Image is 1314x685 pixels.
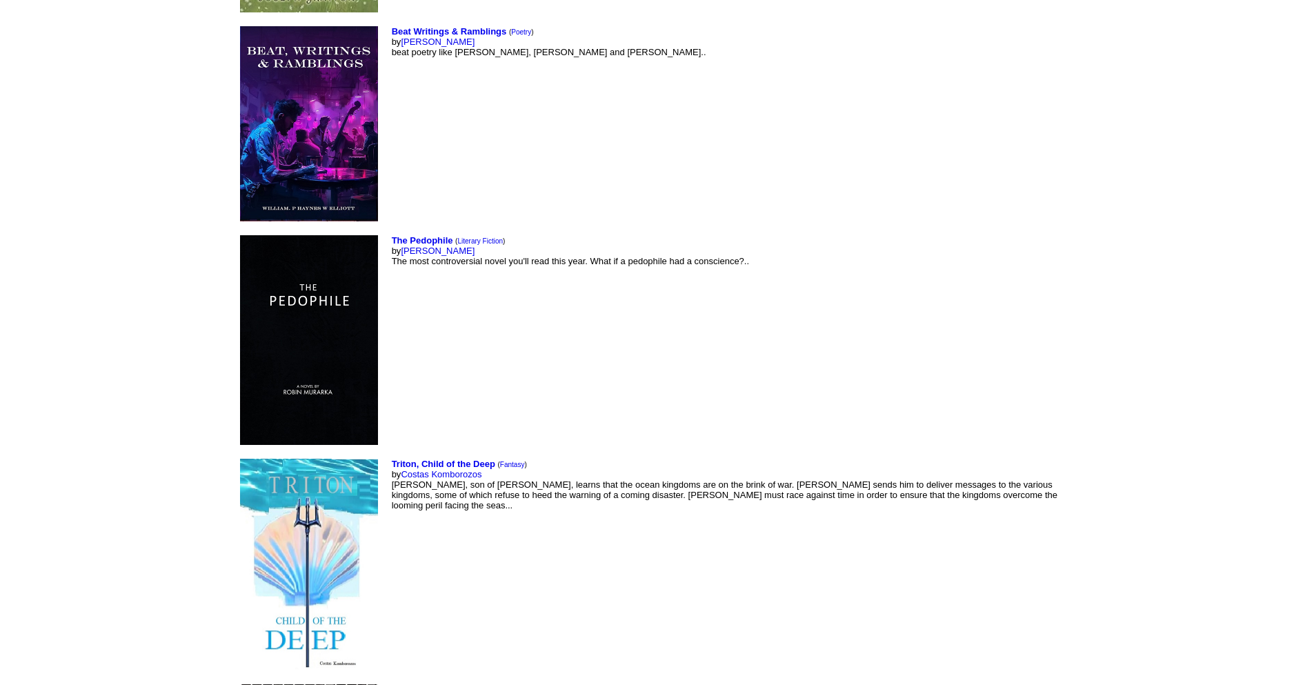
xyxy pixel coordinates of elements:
font: by The most controversial novel you'll read this year. What if a pedophile had a conscience?.. [392,235,749,266]
font: ( ) [455,237,505,245]
font: by [PERSON_NAME], son of [PERSON_NAME], learns that the ocean kingdoms are on the brink of war. [... [392,459,1057,510]
font: ( ) [509,28,534,36]
a: The Pedophile [392,235,453,246]
font: by beat poetry like [PERSON_NAME], [PERSON_NAME] and [PERSON_NAME].. [392,26,706,57]
a: Literary Fiction [457,237,503,245]
a: [PERSON_NAME] [401,37,475,47]
a: Beat Writings & Ramblings [392,26,507,37]
img: 80760.jpg [240,26,378,221]
a: Triton, Child of the Deep [392,459,495,469]
font: ( ) [497,461,526,468]
img: 80759.jpg [240,235,378,445]
a: Poetry [511,28,531,36]
img: 80757.jpg [240,459,378,671]
a: Fantasy [500,461,525,468]
a: [PERSON_NAME] [401,246,475,256]
a: Costas Komborozos [401,469,481,479]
